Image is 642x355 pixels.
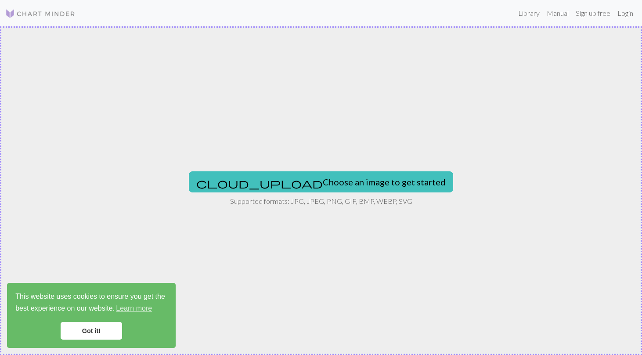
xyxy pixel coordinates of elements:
a: Manual [543,4,572,22]
span: This website uses cookies to ensure you get the best experience on our website. [15,291,167,315]
div: cookieconsent [7,283,176,348]
a: Library [515,4,543,22]
a: Login [614,4,637,22]
p: Supported formats: JPG, JPEG, PNG, GIF, BMP, WEBP, SVG [230,196,412,206]
span: cloud_upload [196,177,323,189]
a: learn more about cookies [115,302,153,315]
button: Choose an image to get started [189,171,453,192]
a: dismiss cookie message [61,322,122,340]
a: Sign up free [572,4,614,22]
img: Logo [5,8,76,19]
